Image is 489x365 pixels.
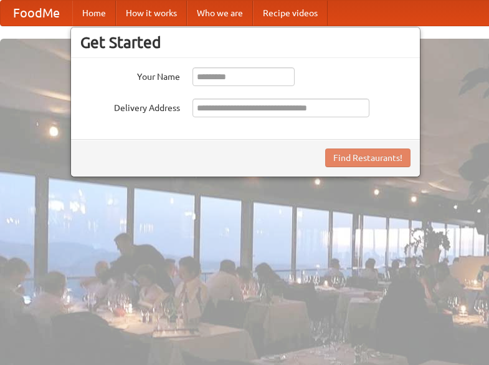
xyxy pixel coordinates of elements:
[80,33,411,52] h3: Get Started
[116,1,187,26] a: How it works
[72,1,116,26] a: Home
[187,1,253,26] a: Who we are
[1,1,72,26] a: FoodMe
[80,99,180,114] label: Delivery Address
[80,67,180,83] label: Your Name
[325,148,411,167] button: Find Restaurants!
[253,1,328,26] a: Recipe videos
